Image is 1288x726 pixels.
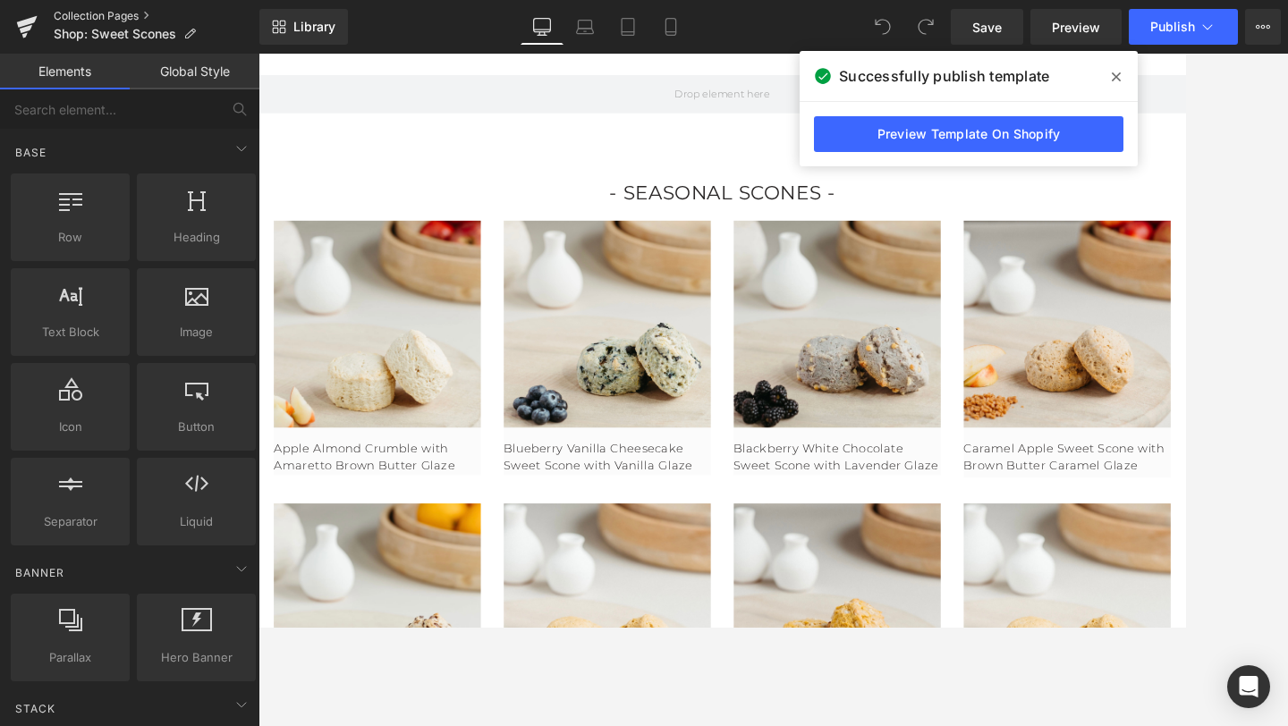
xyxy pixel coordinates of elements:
[16,418,124,436] span: Icon
[16,323,124,342] span: Text Block
[555,451,796,491] a: Blackberry White Chocolate Sweet Scone with Lavender Glaze
[606,9,649,45] a: Tablet
[16,228,124,247] span: Row
[286,195,528,436] img: Blueberry Vanilla Cheesecake Sweet Scone with Vanilla Glaze
[18,146,1064,180] h2: - seasonal Scones -
[54,9,259,23] a: Collection Pages
[1052,18,1100,37] span: Preview
[142,512,250,531] span: Liquid
[18,451,259,491] a: Apple Almond Crumble with Amaretto Brown Butter Glaze
[1150,20,1195,34] span: Publish
[563,9,606,45] a: Laptop
[293,19,335,35] span: Library
[18,195,259,436] img: Apple Almond Crumble with Amaretto Brown Butter Glaze
[142,323,250,342] span: Image
[521,9,563,45] a: Desktop
[865,9,901,45] button: Undo
[259,9,348,45] a: New Library
[142,418,250,436] span: Button
[142,228,250,247] span: Heading
[13,564,66,581] span: Banner
[839,65,1049,87] span: Successfully publish template
[823,195,1064,436] img: Caramel Apple Sweet Scone with Brown Butter Caramel Glaze
[130,54,259,89] a: Global Style
[1227,665,1270,708] div: Open Intercom Messenger
[972,18,1002,37] span: Save
[13,700,57,717] span: Stack
[1245,9,1281,45] button: More
[1030,9,1122,45] a: Preview
[13,144,48,161] span: Base
[16,512,124,531] span: Separator
[54,27,176,41] span: Shop: Sweet Scones
[823,451,1064,491] a: Caramel Apple Sweet Scone with Brown Butter Caramel Glaze
[555,195,796,436] img: Blackberry White Chocolate Sweet Scone with Lavender Glaze
[286,451,528,491] a: Blueberry Vanilla Cheesecake Sweet Scone with Vanilla Glaze
[16,648,124,667] span: Parallax
[649,9,692,45] a: Mobile
[908,9,944,45] button: Redo
[1129,9,1238,45] button: Publish
[814,116,1123,152] a: Preview Template On Shopify
[142,648,250,667] span: Hero Banner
